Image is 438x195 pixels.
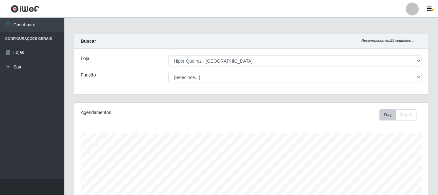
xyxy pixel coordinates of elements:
[379,109,396,120] button: Day
[81,72,96,78] label: Função
[379,109,416,120] div: First group
[81,55,89,62] label: Loja
[361,39,414,42] i: Recarregando em 29 segundos...
[11,5,39,13] img: CoreUI Logo
[81,39,96,44] strong: Buscar
[379,109,422,120] div: Toolbar with button groups
[396,109,416,120] button: Month
[81,109,217,116] div: Agendamentos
